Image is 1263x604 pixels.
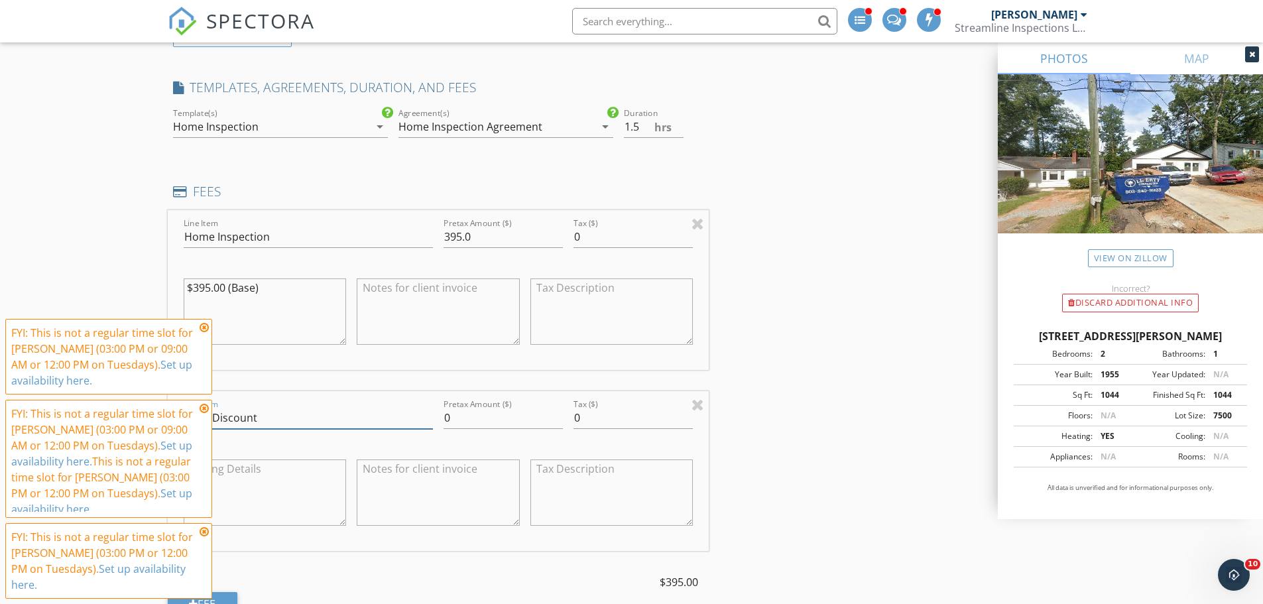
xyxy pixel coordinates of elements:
span: N/A [1213,369,1229,380]
div: Floors: [1018,410,1093,422]
a: MAP [1130,42,1263,74]
a: PHOTOS [998,42,1130,74]
a: SPECTORA [168,18,315,46]
div: Home Inspection Agreement [398,121,542,133]
h4: TEMPLATES, AGREEMENTS, DURATION, AND FEES [173,79,704,96]
div: 1955 [1093,369,1130,381]
span: N/A [1101,451,1116,462]
div: 7500 [1205,410,1243,422]
div: FYI: This is not a regular time slot for [PERSON_NAME] (03:00 PM or 12:00 PM on Tuesdays). [11,529,196,593]
div: [PERSON_NAME] [991,8,1077,21]
div: Year Updated: [1130,369,1205,381]
div: Streamline Inspections LLC [955,21,1087,34]
span: N/A [1101,410,1116,421]
h4: FEES [173,183,704,200]
div: 1 [1205,348,1243,360]
div: FYI: This is not a regular time slot for [PERSON_NAME] (03:00 PM or 09:00 AM or 12:00 PM on Tuesd... [11,325,196,389]
div: Home Inspection [173,121,259,133]
div: YES [1093,430,1130,442]
span: N/A [1213,430,1229,442]
div: Appliances: [1018,451,1093,463]
div: Heating: [1018,430,1093,442]
p: All data is unverified and for informational purposes only. [1014,483,1247,493]
span: SPECTORA [206,7,315,34]
span: hrs [654,122,672,133]
div: [STREET_ADDRESS][PERSON_NAME] [1014,328,1247,344]
div: Discard Additional info [1062,294,1199,312]
div: Rooms: [1130,451,1205,463]
span: N/A [1213,451,1229,462]
input: 0.0 [624,116,684,138]
div: Finished Sq Ft: [1130,389,1205,401]
div: Bedrooms: [1018,348,1093,360]
iframe: Intercom live chat [1218,559,1250,591]
img: streetview [998,74,1263,265]
span: 10 [1245,559,1260,570]
div: Cooling: [1130,430,1205,442]
div: FYI: This is not a regular time slot for [PERSON_NAME] (03:00 PM or 09:00 AM or 12:00 PM on Tuesd... [11,406,196,517]
a: View on Zillow [1088,249,1173,267]
div: Bathrooms: [1130,348,1205,360]
input: Search everything... [572,8,837,34]
div: Sq Ft: [1018,389,1093,401]
div: Year Built: [1018,369,1093,381]
div: 1044 [1093,389,1130,401]
i: arrow_drop_down [372,119,388,135]
span: $395.00 [660,574,698,590]
div: 2 [1093,348,1130,360]
i: arrow_drop_down [597,119,613,135]
a: Set up availability here. [11,562,186,592]
div: Lot Size: [1130,410,1205,422]
img: The Best Home Inspection Software - Spectora [168,7,197,36]
div: 1044 [1205,389,1243,401]
div: Incorrect? [998,283,1263,294]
